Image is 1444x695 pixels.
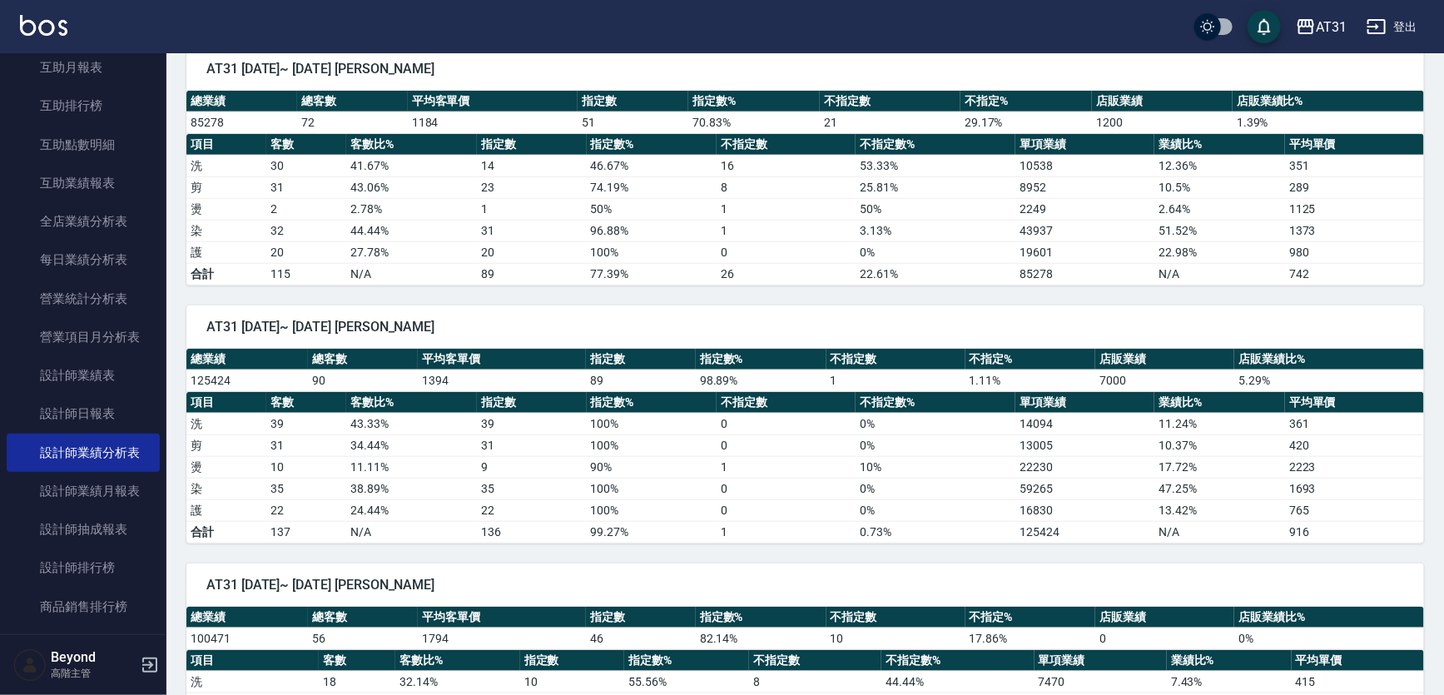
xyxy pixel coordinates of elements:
td: 3.13 % [856,220,1015,241]
table: a dense table [186,91,1424,134]
td: 50 % [856,198,1015,220]
td: 351 [1285,155,1424,176]
th: 指定數% [587,134,717,156]
td: 96.88 % [587,220,717,241]
th: 指定數 [578,91,688,112]
td: 44.44 % [881,671,1034,693]
td: 剪 [186,176,266,198]
td: 39 [477,413,587,434]
td: 43.33 % [346,413,477,434]
th: 平均單價 [1292,650,1424,672]
td: 1.39 % [1233,112,1424,133]
td: 27.78 % [346,241,477,263]
td: 0.73% [856,521,1015,543]
td: 7.43 % [1167,671,1292,693]
td: 0 [1095,628,1234,649]
a: 互助點數明細 [7,126,160,164]
td: 19601 [1015,241,1154,263]
a: 全店業績分析表 [7,202,160,241]
td: 916 [1285,521,1424,543]
a: 設計師業績月報表 [7,472,160,510]
td: 17.86 % [965,628,1096,649]
td: 5.29 % [1234,370,1424,391]
td: 16830 [1015,499,1154,521]
td: 0 [717,434,856,456]
span: AT31 [DATE]~ [DATE] [PERSON_NAME] [206,319,1404,335]
td: 70.83 % [688,112,820,133]
td: 1 [717,198,856,220]
button: save [1248,10,1281,43]
td: 415 [1292,671,1424,693]
th: 不指定% [965,607,1096,628]
td: 35 [266,478,346,499]
th: 不指定數 [749,650,881,672]
a: 設計師排行榜 [7,549,160,587]
td: 89 [586,370,696,391]
img: Person [13,648,47,682]
td: 護 [186,499,266,521]
th: 店販業績 [1095,607,1234,628]
td: 99.27% [587,521,717,543]
td: 13005 [1015,434,1154,456]
td: 74.19 % [587,176,717,198]
button: AT31 [1289,10,1353,44]
td: 22.98 % [1154,241,1285,263]
p: 高階主管 [51,666,136,681]
td: 82.14 % [696,628,826,649]
a: 設計師日報表 [7,395,160,433]
table: a dense table [186,392,1424,544]
td: 35 [477,478,587,499]
a: 每日業績分析表 [7,241,160,279]
td: 89 [477,263,587,285]
th: 總客數 [308,607,418,628]
th: 不指定數% [881,650,1034,672]
td: 31 [477,220,587,241]
td: 46.67 % [587,155,717,176]
td: 100 % [587,413,717,434]
table: a dense table [186,607,1424,650]
td: 34.44 % [346,434,477,456]
td: 8 [749,671,881,693]
td: 90 % [587,456,717,478]
th: 客數 [319,650,395,672]
td: 10 [266,456,346,478]
td: 1394 [418,370,586,391]
td: N/A [346,521,477,543]
td: 18 [319,671,395,693]
span: AT31 [DATE]~ [DATE] [PERSON_NAME] [206,577,1404,593]
td: 10 % [856,456,1015,478]
td: 20 [477,241,587,263]
td: 26 [717,263,856,285]
th: 平均單價 [1285,392,1424,414]
td: 16 [717,155,856,176]
td: 39 [266,413,346,434]
td: 43.06 % [346,176,477,198]
td: 0 [717,478,856,499]
th: 不指定數 [826,349,965,370]
th: 店販業績比% [1233,91,1424,112]
td: 125424 [186,370,308,391]
td: 20 [266,241,346,263]
td: 8952 [1015,176,1154,198]
th: 指定數% [696,607,826,628]
th: 客數比% [346,134,477,156]
td: 1794 [418,628,586,649]
td: 100471 [186,628,308,649]
td: 31 [266,434,346,456]
td: 289 [1285,176,1424,198]
td: 1184 [408,112,578,133]
a: 設計師抽成報表 [7,510,160,549]
th: 總業績 [186,607,308,628]
a: 商品消耗明細 [7,626,160,664]
td: 29.17 % [960,112,1092,133]
td: 8 [717,176,856,198]
td: 115 [266,263,346,285]
td: 30 [266,155,346,176]
td: 31 [266,176,346,198]
th: 店販業績 [1092,91,1233,112]
th: 項目 [186,134,266,156]
td: 護 [186,241,266,263]
th: 不指定數% [856,392,1015,414]
td: N/A [346,263,477,285]
td: 0 % [856,241,1015,263]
